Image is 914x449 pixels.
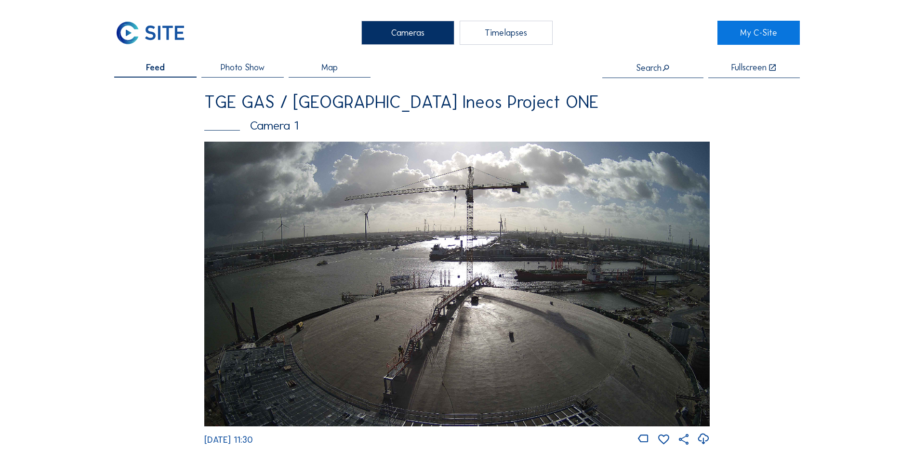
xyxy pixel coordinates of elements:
span: Photo Show [221,63,265,72]
div: Cameras [361,21,454,45]
div: TGE GAS / [GEOGRAPHIC_DATA] Ineos Project ONE [204,93,710,111]
a: My C-Site [717,21,800,45]
div: Fullscreen [731,63,767,72]
span: Feed [146,63,165,72]
div: Camera 1 [204,119,710,132]
span: Map [321,63,338,72]
a: C-SITE Logo [114,21,197,45]
img: Image [204,142,710,426]
div: Timelapses [460,21,553,45]
img: C-SITE Logo [114,21,186,45]
span: [DATE] 11:30 [204,435,253,445]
